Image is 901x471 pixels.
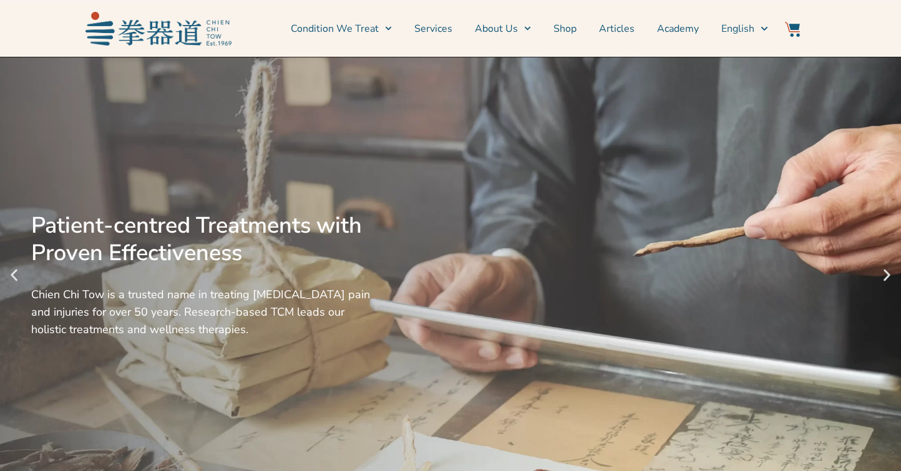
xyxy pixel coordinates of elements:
a: Academy [657,13,699,44]
a: Services [414,13,452,44]
nav: Menu [238,13,768,44]
div: Patient-centred Treatments with Proven Effectiveness [31,212,375,267]
a: About Us [475,13,531,44]
a: Shop [553,13,577,44]
img: Website Icon-03 [785,22,800,37]
a: English [721,13,767,44]
div: Chien Chi Tow is a trusted name in treating [MEDICAL_DATA] pain and injuries for over 50 years. R... [31,286,375,338]
div: Previous slide [6,268,22,283]
a: Condition We Treat [291,13,392,44]
div: Next slide [879,268,895,283]
span: English [721,21,754,36]
a: Articles [599,13,635,44]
